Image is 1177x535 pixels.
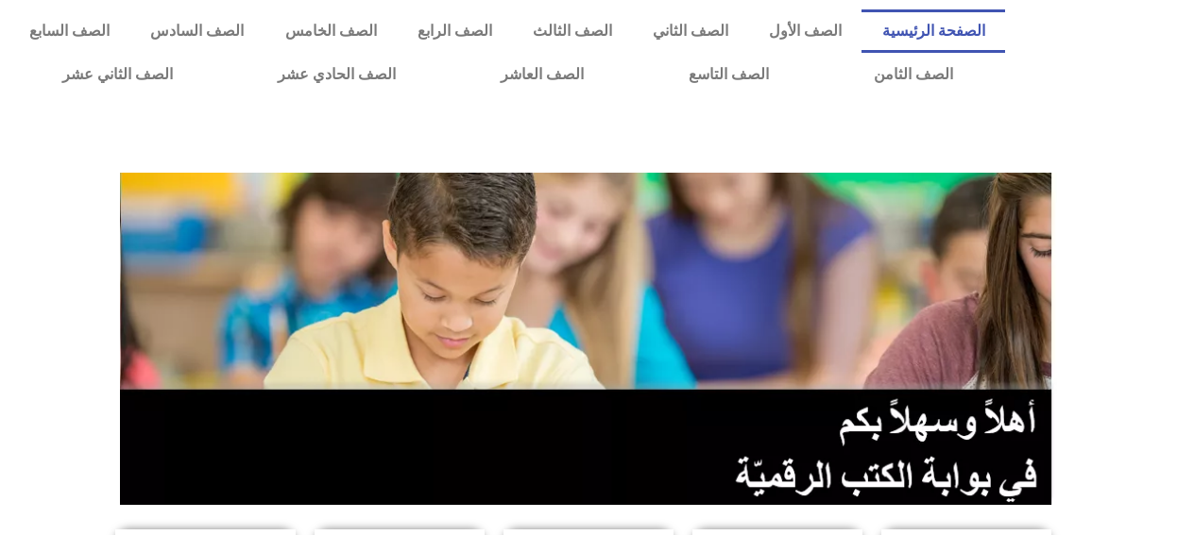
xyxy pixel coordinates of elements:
[636,53,821,96] a: الصف التاسع
[512,9,632,53] a: الصف الثالث
[264,9,397,53] a: الصف الخامس
[397,9,512,53] a: الصف الرابع
[632,9,748,53] a: الصف الثاني
[9,9,130,53] a: الصف السابع
[225,53,448,96] a: الصف الحادي عشر
[9,53,225,96] a: الصف الثاني عشر
[861,9,1005,53] a: الصفحة الرئيسية
[748,9,861,53] a: الصف الأول
[448,53,636,96] a: الصف العاشر
[130,9,264,53] a: الصف السادس
[821,53,1005,96] a: الصف الثامن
